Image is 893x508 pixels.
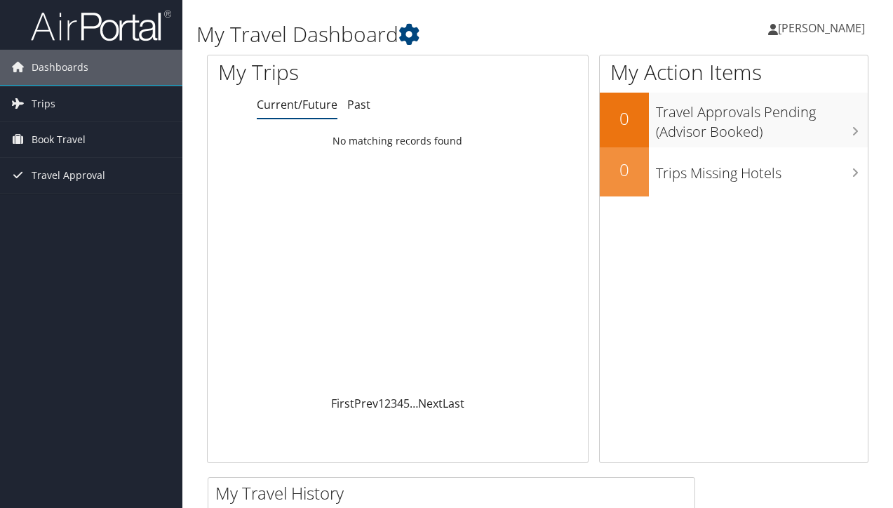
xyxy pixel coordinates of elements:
h3: Travel Approvals Pending (Advisor Booked) [656,95,868,142]
a: [PERSON_NAME] [768,7,879,49]
a: Prev [354,396,378,411]
h3: Trips Missing Hotels [656,156,868,183]
span: Trips [32,86,55,121]
td: No matching records found [208,128,588,154]
a: Past [347,97,370,112]
a: Last [443,396,464,411]
a: Current/Future [257,97,337,112]
span: Dashboards [32,50,88,85]
h2: 0 [600,158,649,182]
h2: 0 [600,107,649,131]
span: … [410,396,418,411]
span: [PERSON_NAME] [778,20,865,36]
a: Next [418,396,443,411]
a: 0Trips Missing Hotels [600,147,868,196]
span: Book Travel [32,122,86,157]
a: 2 [384,396,391,411]
a: 1 [378,396,384,411]
h1: My Trips [218,58,419,87]
img: airportal-logo.png [31,9,171,42]
h2: My Travel History [215,481,694,505]
a: 0Travel Approvals Pending (Advisor Booked) [600,93,868,147]
a: 5 [403,396,410,411]
a: First [331,396,354,411]
a: 3 [391,396,397,411]
span: Travel Approval [32,158,105,193]
a: 4 [397,396,403,411]
h1: My Action Items [600,58,868,87]
h1: My Travel Dashboard [196,20,652,49]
